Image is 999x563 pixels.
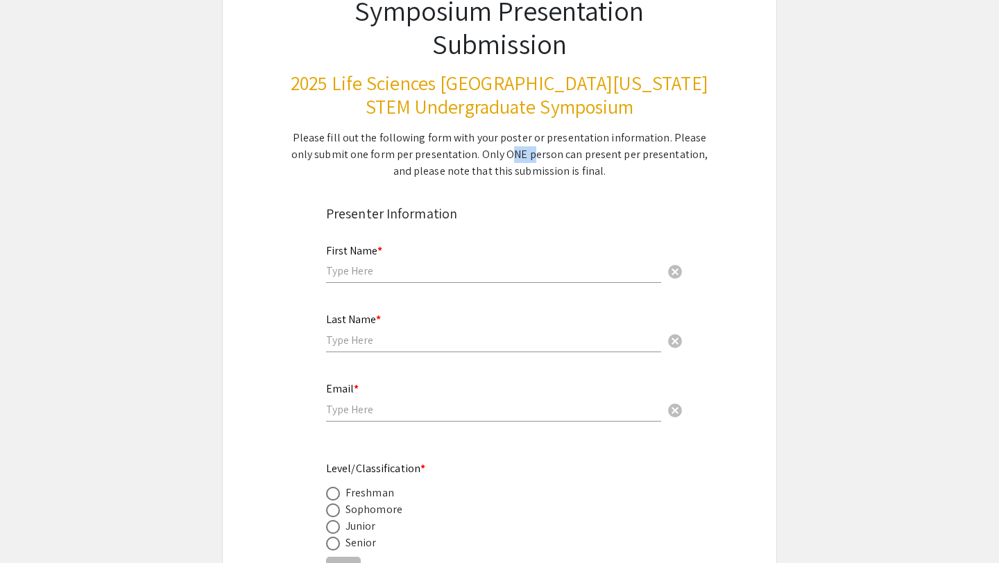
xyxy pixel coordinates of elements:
[667,402,683,419] span: cancel
[661,327,689,354] button: Clear
[345,485,394,501] div: Freshman
[345,501,402,518] div: Sophomore
[326,203,673,224] div: Presenter Information
[326,333,661,347] input: Type Here
[667,263,683,280] span: cancel
[345,518,376,535] div: Junior
[326,263,661,278] input: Type Here
[10,501,59,553] iframe: Chat
[661,395,689,423] button: Clear
[326,243,382,258] mat-label: First Name
[290,71,709,118] h3: 2025 Life Sciences [GEOGRAPHIC_DATA][US_STATE] STEM Undergraduate Symposium
[326,381,359,396] mat-label: Email
[290,130,709,180] div: Please fill out the following form with your poster or presentation information. Please only subm...
[326,312,381,327] mat-label: Last Name
[667,333,683,349] span: cancel
[326,461,425,476] mat-label: Level/Classification
[661,257,689,285] button: Clear
[345,535,377,551] div: Senior
[326,402,661,417] input: Type Here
